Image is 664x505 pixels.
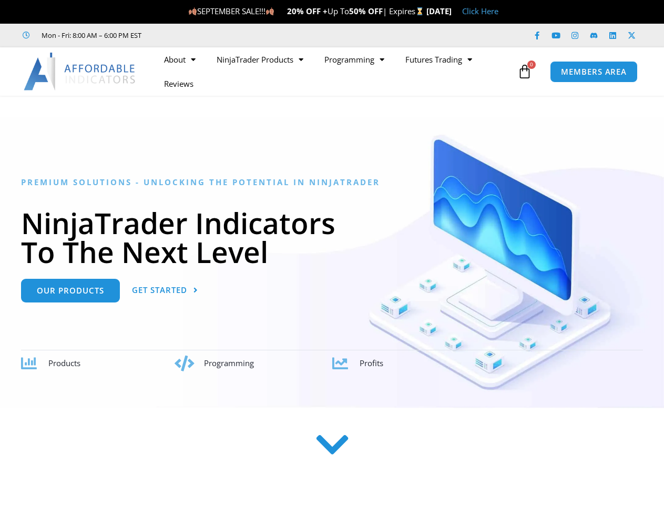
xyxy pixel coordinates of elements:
[561,68,627,76] span: MEMBERS AREA
[462,6,498,16] a: Click Here
[21,208,643,266] h1: NinjaTrader Indicators To The Next Level
[395,47,483,72] a: Futures Trading
[314,47,395,72] a: Programming
[416,7,424,15] img: ⌛
[360,358,383,368] span: Profits
[21,279,120,302] a: Our Products
[287,6,328,16] strong: 20% OFF +
[21,177,643,187] h6: Premium Solutions - Unlocking the Potential in NinjaTrader
[349,6,383,16] strong: 50% OFF
[189,7,197,15] img: 🍂
[550,61,638,83] a: MEMBERS AREA
[206,47,314,72] a: NinjaTrader Products
[266,7,274,15] img: 🍂
[48,358,80,368] span: Products
[39,29,141,42] span: Mon - Fri: 8:00 AM – 6:00 PM EST
[527,60,536,69] span: 0
[37,287,104,295] span: Our Products
[156,30,314,41] iframe: Customer reviews powered by Trustpilot
[426,6,452,16] strong: [DATE]
[132,279,198,302] a: Get Started
[154,47,206,72] a: About
[154,47,515,96] nav: Menu
[24,53,137,90] img: LogoAI | Affordable Indicators – NinjaTrader
[132,286,187,294] span: Get Started
[204,358,254,368] span: Programming
[188,6,426,16] span: SEPTEMBER SALE!!! Up To | Expires
[154,72,204,96] a: Reviews
[502,56,548,87] a: 0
